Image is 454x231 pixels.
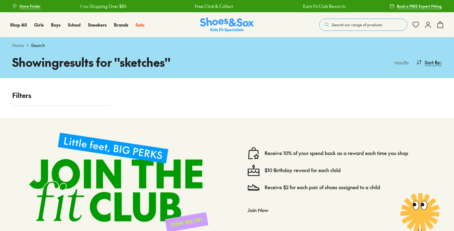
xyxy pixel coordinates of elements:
[332,22,382,27] span: Search our range of products
[397,3,442,9] span: Book a FREE Expert Fitting
[265,150,408,157] a: Receive 10% of your spend back as a reward each time you shop
[136,22,145,28] a: Sale
[226,3,269,9] a: Earn Fit Club Rewards
[319,19,407,31] button: Search our range of products
[425,59,440,66] span: Sort By
[114,22,128,28] a: Brands
[118,3,156,9] a: Free Click & Collect
[34,22,44,28] a: Girls
[335,3,381,9] a: Free Shipping Over $85
[12,90,111,100] p: Filters
[247,164,260,176] img: cake--candle-birthday-event-special-sweet-cake-bake.svg
[392,59,409,66] p: results
[88,22,107,28] a: Sneakers
[20,3,41,9] span: Store Finder
[31,42,45,49] span: Search
[416,56,442,69] button: Sort By:
[12,42,24,49] a: Home
[12,42,442,49] div: >
[247,181,260,193] img: Vector_3098.svg
[12,1,41,12] a: Store Finder
[200,17,254,32] a: Shoes & Sox
[265,184,380,191] a: Receive $2 for each pair of shoes assigned to a child
[12,53,227,71] h1: Showing results for " sketches "
[390,1,442,12] a: Book a FREE Expert Fitting
[200,17,254,32] img: SNS_Logo_Responsive.svg
[247,203,268,217] button: Join Now
[440,59,442,66] span: :
[247,147,260,159] img: vector1.svg
[265,167,341,174] a: $10 Birthday reward for each child
[10,22,27,28] a: Shop All
[68,22,81,28] a: School
[51,22,60,28] a: Boys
